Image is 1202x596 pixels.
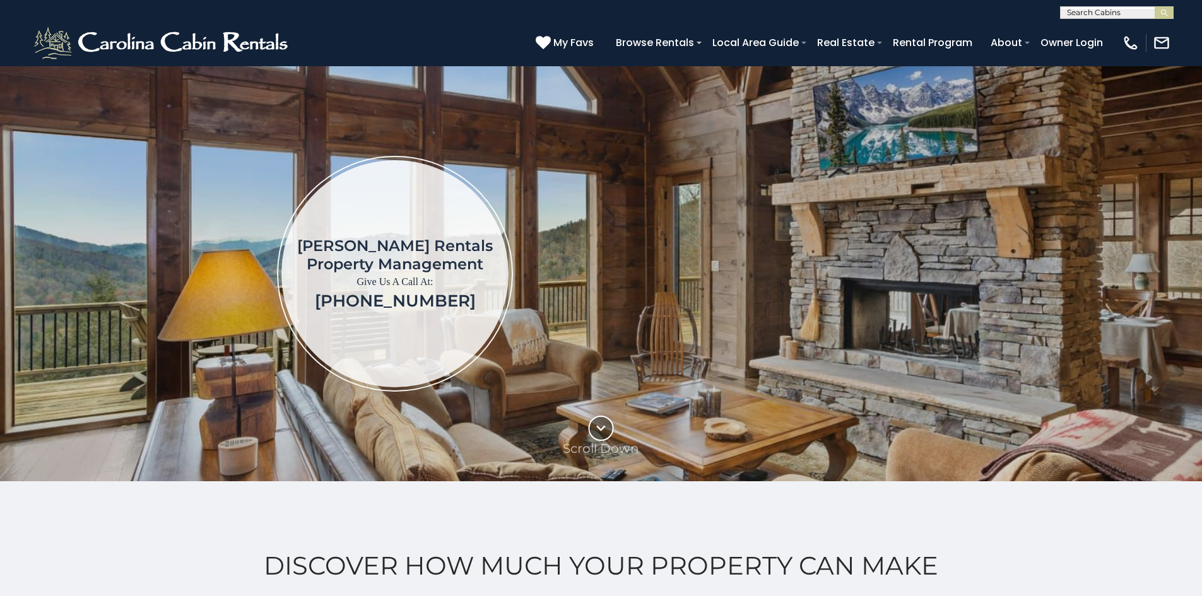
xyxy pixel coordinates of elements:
p: Give Us A Call At: [297,273,493,291]
img: mail-regular-white.png [1153,34,1170,52]
iframe: New Contact Form [716,103,1128,443]
a: Local Area Guide [706,32,805,54]
a: Owner Login [1034,32,1109,54]
span: My Favs [553,35,594,50]
a: Real Estate [811,32,881,54]
a: [PHONE_NUMBER] [315,291,476,311]
h1: [PERSON_NAME] Rentals Property Management [297,237,493,273]
a: Rental Program [887,32,979,54]
p: Scroll Down [563,441,639,456]
h2: Discover How Much Your Property Can Make [32,551,1170,580]
img: White-1-2.png [32,24,293,62]
a: My Favs [536,35,597,51]
img: phone-regular-white.png [1122,34,1140,52]
a: Browse Rentals [610,32,700,54]
a: About [984,32,1028,54]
